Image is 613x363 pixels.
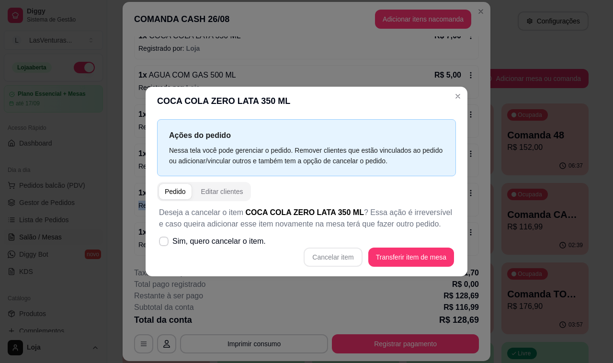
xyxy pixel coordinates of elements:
[169,129,444,141] p: Ações do pedido
[201,187,243,196] div: Editar clientes
[159,207,454,230] p: Deseja a cancelar o item ? Essa ação é irreversível e caso queira adicionar esse item novamente n...
[450,89,465,104] button: Close
[146,87,467,115] header: COCA COLA ZERO LATA 350 ML
[246,208,364,216] span: COCA COLA ZERO LATA 350 ML
[172,236,266,247] span: Sim, quero cancelar o item.
[165,187,186,196] div: Pedido
[169,145,444,166] div: Nessa tela você pode gerenciar o pedido. Remover clientes que estão vinculados ao pedido ou adici...
[368,248,454,267] button: Transferir item de mesa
